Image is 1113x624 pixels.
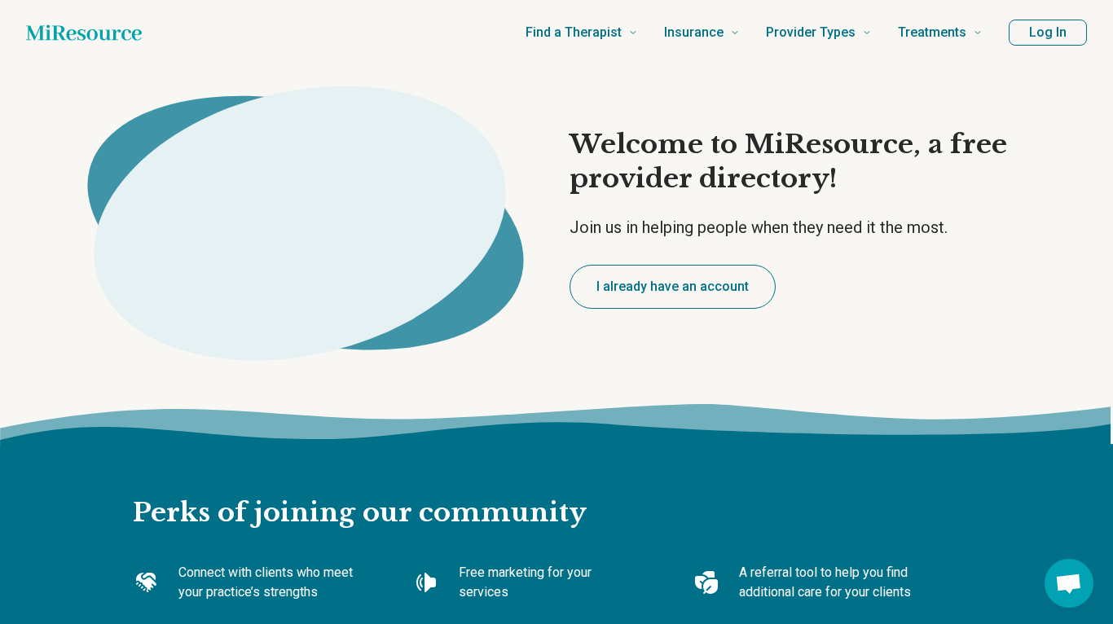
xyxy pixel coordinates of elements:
p: Free marketing for your services [459,563,641,602]
p: A referral tool to help you find additional care for your clients [739,563,922,602]
p: Connect with clients who meet your practice’s strengths [178,563,361,602]
span: Find a Therapist [526,21,622,44]
button: I already have an account [570,265,776,309]
p: Join us in helping people when they need it the most. [570,216,1052,239]
a: Home page [26,16,142,49]
div: Open chat [1045,559,1093,608]
span: Provider Types [766,21,856,44]
span: Insurance [664,21,724,44]
h1: Welcome to MiResource, a free provider directory! [570,128,1052,196]
span: Treatments [898,21,966,44]
h2: Perks of joining our community [133,444,980,530]
button: Log In [1009,20,1087,46]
